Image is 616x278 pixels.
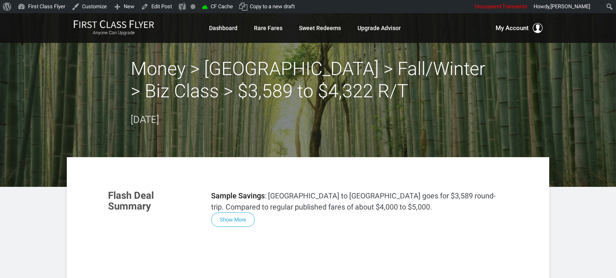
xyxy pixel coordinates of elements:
button: My Account [496,23,543,33]
img: First Class Flyer [73,20,154,28]
a: Upgrade Advisor [357,21,401,35]
span: Unsuspend Transients [475,3,527,9]
h3: Flash Deal Summary [108,190,199,212]
a: Dashboard [209,21,237,35]
button: Show More [211,212,255,227]
span: [PERSON_NAME] [550,3,590,9]
a: Rare Fares [254,21,282,35]
small: Anyone Can Upgrade [73,30,154,36]
time: [DATE] [131,114,159,125]
strong: Sample Savings [211,191,265,200]
p: : [GEOGRAPHIC_DATA] to [GEOGRAPHIC_DATA] goes for $3,589 round-trip. Compared to regular publishe... [211,190,508,212]
h2: Money > [GEOGRAPHIC_DATA] > Fall/Winter > Biz Class > $3,589 to $4,322 R/T [131,58,485,102]
a: Sweet Redeems [299,21,341,35]
span: My Account [496,23,529,33]
a: First Class FlyerAnyone Can Upgrade [73,20,154,36]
